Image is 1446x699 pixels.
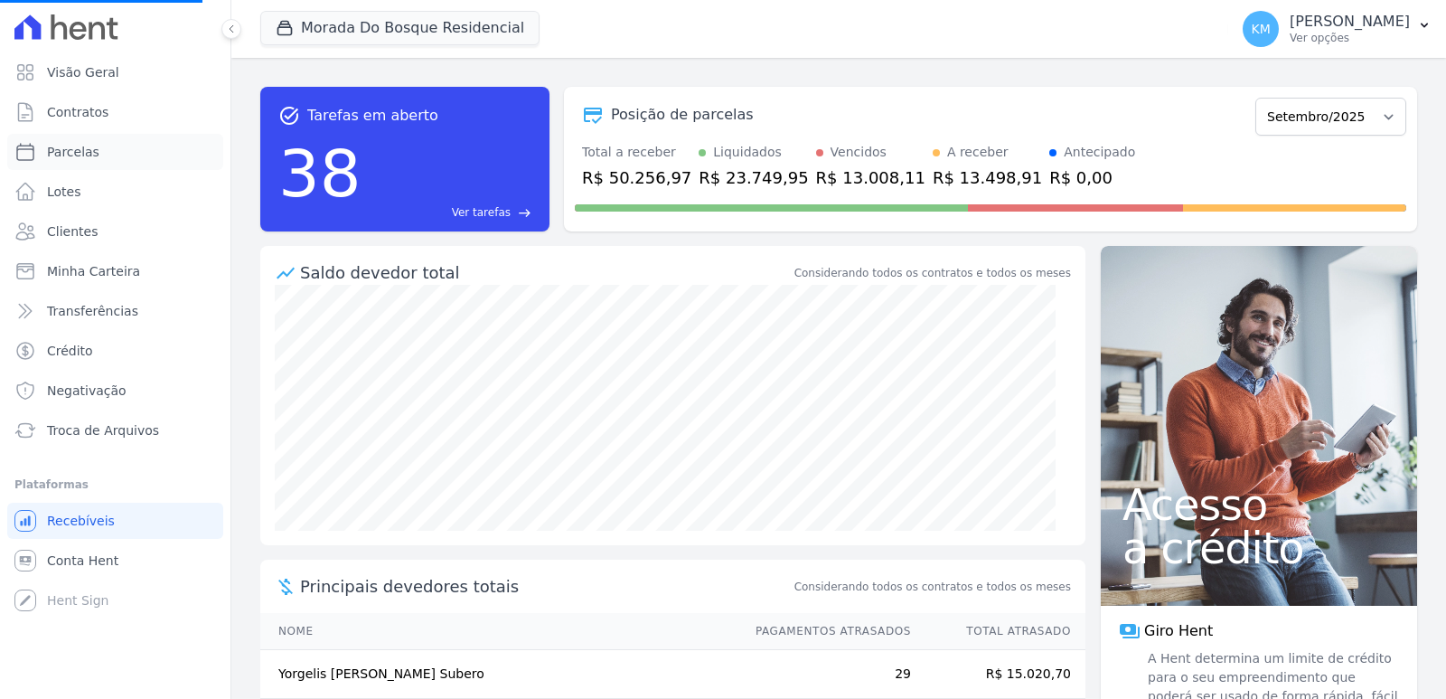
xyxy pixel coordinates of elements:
span: Troca de Arquivos [47,421,159,439]
div: Considerando todos os contratos e todos os meses [794,265,1071,281]
div: R$ 13.008,11 [816,165,925,190]
th: Total Atrasado [912,613,1085,650]
a: Transferências [7,293,223,329]
a: Crédito [7,333,223,369]
a: Clientes [7,213,223,250]
th: Nome [260,613,738,650]
p: Ver opções [1290,31,1410,45]
a: Conta Hent [7,543,223,579]
a: Troca de Arquivos [7,412,223,449]
span: Clientes [47,222,98,241]
span: Principais devedores totais [300,574,791,599]
th: Pagamentos Atrasados [738,613,912,650]
td: 29 [738,650,912,699]
a: Contratos [7,94,223,130]
div: R$ 13.498,91 [933,165,1042,190]
span: Recebíveis [47,512,115,530]
span: Minha Carteira [47,262,140,280]
div: R$ 50.256,97 [582,165,691,190]
span: Considerando todos os contratos e todos os meses [794,579,1071,595]
div: Saldo devedor total [300,260,791,285]
span: KM [1251,23,1270,35]
span: Transferências [47,302,138,320]
span: a crédito [1122,526,1395,570]
span: Giro Hent [1144,620,1213,642]
span: Conta Hent [47,552,118,570]
span: task_alt [278,105,300,127]
a: Ver tarefas east [369,204,531,221]
a: Negativação [7,373,223,409]
div: Antecipado [1064,143,1135,162]
span: Visão Geral [47,63,119,81]
div: Posição de parcelas [611,104,754,126]
span: Parcelas [47,143,99,161]
div: Vencidos [831,143,887,162]
span: Tarefas em aberto [307,105,438,127]
div: Total a receber [582,143,691,162]
button: KM [PERSON_NAME] Ver opções [1228,4,1446,54]
span: Negativação [47,382,127,400]
a: Minha Carteira [7,253,223,289]
button: Morada Do Bosque Residencial [260,11,540,45]
div: R$ 23.749,95 [699,165,808,190]
a: Visão Geral [7,54,223,90]
span: Lotes [47,183,81,201]
p: [PERSON_NAME] [1290,13,1410,31]
td: Yorgelis [PERSON_NAME] Subero [260,650,738,699]
span: Ver tarefas [452,204,511,221]
div: A receber [947,143,1009,162]
a: Recebíveis [7,503,223,539]
a: Parcelas [7,134,223,170]
span: Crédito [47,342,93,360]
div: 38 [278,127,361,221]
span: Acesso [1122,483,1395,526]
span: east [518,206,531,220]
a: Lotes [7,174,223,210]
div: Plataformas [14,474,216,496]
td: R$ 15.020,70 [912,650,1085,699]
div: Liquidados [713,143,782,162]
span: Contratos [47,103,108,121]
div: R$ 0,00 [1049,165,1135,190]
